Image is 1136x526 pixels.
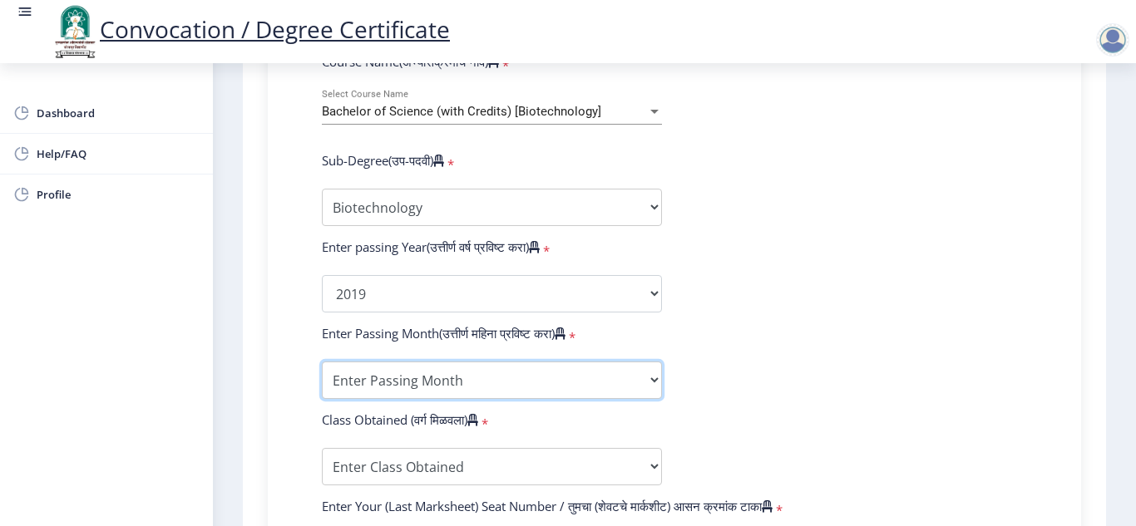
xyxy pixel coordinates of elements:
span: Profile [37,184,200,204]
img: logo [50,3,100,60]
span: Help/FAQ [37,144,200,164]
label: Enter Your (Last Marksheet) Seat Number / तुमचा (शेवटचे मार्कशीट) आसन क्रमांक टाका [322,498,773,514]
label: Sub-Degree(उप-पदवी) [322,152,444,169]
label: Enter Passing Month(उत्तीर्ण महिना प्रविष्ट करा) [322,325,566,342]
span: Dashboard [37,103,200,123]
label: Class Obtained (वर्ग मिळवला) [322,411,478,428]
a: Convocation / Degree Certificate [50,13,450,45]
span: Bachelor of Science (with Credits) [Biotechnology] [322,104,601,119]
label: Enter passing Year(उत्तीर्ण वर्ष प्रविष्ट करा) [322,238,540,255]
